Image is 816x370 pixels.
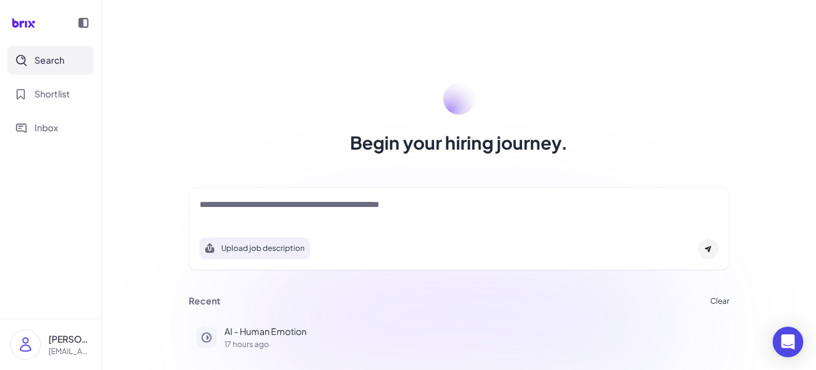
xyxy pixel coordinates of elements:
[350,130,568,155] h1: Begin your hiring journey.
[48,332,91,346] p: [PERSON_NAME]
[773,327,803,357] div: Open Intercom Messenger
[8,46,94,75] button: Search
[224,341,722,348] p: 17 hours ago
[200,238,310,259] button: Search using job description
[710,297,729,305] button: Clear
[48,346,91,357] p: [EMAIL_ADDRESS][DOMAIN_NAME]
[189,317,729,356] button: AI - Human Emotion17 hours ago
[34,53,64,67] span: Search
[224,325,722,338] p: AI - Human Emotion
[34,87,70,101] span: Shortlist
[8,113,94,142] button: Inbox
[34,121,58,134] span: Inbox
[189,295,221,307] h3: Recent
[8,80,94,108] button: Shortlist
[11,330,40,359] img: user_logo.png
